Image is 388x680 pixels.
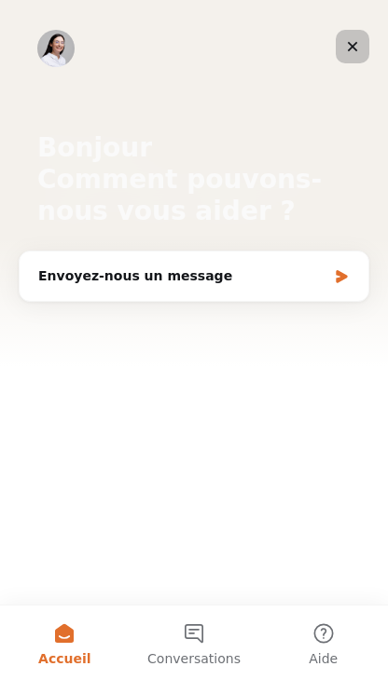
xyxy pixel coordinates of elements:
[147,652,241,665] span: Conversations
[38,266,326,286] div: Envoyez-nous un message
[309,652,338,665] span: Aide
[336,30,369,63] div: Fermer
[38,652,91,665] span: Accueil
[19,251,369,302] div: Envoyez-nous un message
[258,605,388,680] button: Aide
[37,132,351,164] p: Bonjour
[130,605,259,680] button: Conversations
[37,30,75,67] img: Profile image for Elise
[37,164,351,227] p: Comment pouvons-nous vous aider ?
